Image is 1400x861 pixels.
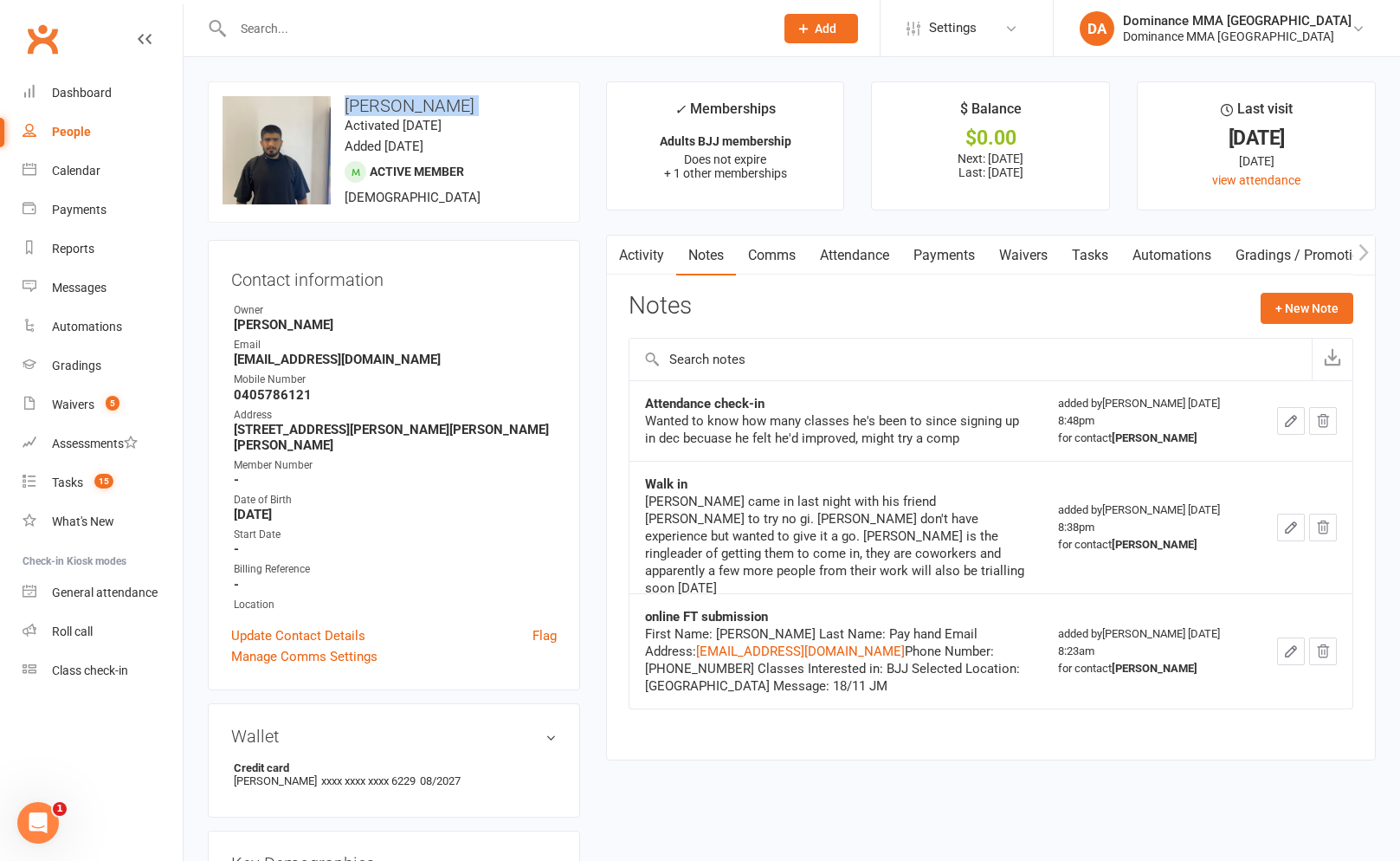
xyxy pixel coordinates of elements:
[23,612,183,651] a: Roll call
[1123,29,1352,44] div: Dominance MMA [GEOGRAPHIC_DATA]
[1058,536,1246,553] div: for contact
[223,96,565,115] h3: [PERSON_NAME]
[887,152,1094,179] p: Next: [DATE] Last: [DATE]
[960,98,1022,129] div: $ Balance
[23,113,183,152] a: People
[674,101,686,118] i: ✓
[532,625,557,646] a: Flag
[23,269,183,307] a: Messages
[52,242,94,256] div: Reports
[1223,236,1387,275] a: Gradings / Promotions
[52,281,106,295] div: Messages
[321,774,416,787] span: xxxx xxxx xxxx 6229
[53,802,67,816] span: 1
[234,561,557,578] div: Billing Reference
[52,476,83,489] div: Tasks
[23,307,183,346] a: Automations
[23,424,183,463] a: Assessments
[901,236,987,275] a: Payments
[420,774,461,787] span: 08/2027
[23,74,183,113] a: Dashboard
[815,22,836,36] span: Add
[52,125,91,139] div: People
[231,727,557,746] h3: Wallet
[234,387,557,403] strong: 0405786121
[887,129,1094,147] div: $0.00
[1058,625,1246,677] div: added by [PERSON_NAME] [DATE] 8:23am
[645,476,687,492] strong: Walk in
[660,134,791,148] strong: Adults BJJ membership
[345,139,423,154] time: Added [DATE]
[370,165,464,178] span: Active member
[94,474,113,489] span: 15
[52,515,114,528] div: What's New
[645,396,765,411] strong: Attendance check-in
[1112,662,1197,675] strong: [PERSON_NAME]
[234,541,557,557] strong: -
[106,396,119,411] span: 5
[23,191,183,230] a: Payments
[1060,236,1120,275] a: Tasks
[234,527,557,543] div: Start Date
[52,86,112,100] div: Dashboard
[1112,431,1197,444] strong: [PERSON_NAME]
[1058,660,1246,677] div: for contact
[645,625,1028,695] div: First Name: [PERSON_NAME] Last Name: Pay hand Email Address: Phone Number: [PHONE_NUMBER] Classes...
[1212,173,1300,187] a: view attendance
[231,759,557,790] li: [PERSON_NAME]
[23,463,183,502] a: Tasks 15
[345,190,481,205] span: [DEMOGRAPHIC_DATA]
[223,96,331,204] img: image1734335887.png
[52,203,106,217] div: Payments
[234,352,557,367] strong: [EMAIL_ADDRESS][DOMAIN_NAME]
[234,317,557,333] strong: [PERSON_NAME]
[1058,502,1246,553] div: added by [PERSON_NAME] [DATE] 8:38pm
[234,302,557,319] div: Owner
[52,664,128,677] div: Class check-in
[929,9,977,48] span: Settings
[1123,13,1352,29] div: Dominance MMA [GEOGRAPHIC_DATA]
[987,236,1060,275] a: Waivers
[676,236,736,275] a: Notes
[17,802,59,844] iframe: Intercom live chat
[234,457,557,474] div: Member Number
[1058,395,1246,447] div: added by [PERSON_NAME] [DATE] 8:48pm
[23,346,183,385] a: Gradings
[1080,11,1114,46] div: DA
[52,398,94,411] div: Waivers
[1153,152,1359,171] div: [DATE]
[23,573,183,612] a: General attendance kiosk mode
[23,152,183,191] a: Calendar
[52,625,93,638] div: Roll call
[234,577,557,592] strong: -
[23,502,183,541] a: What's New
[52,164,100,178] div: Calendar
[234,422,557,453] strong: [STREET_ADDRESS][PERSON_NAME][PERSON_NAME][PERSON_NAME]
[1112,538,1197,551] strong: [PERSON_NAME]
[23,651,183,690] a: Class kiosk mode
[629,293,692,324] h3: Notes
[231,646,377,667] a: Manage Comms Settings
[231,263,557,289] h3: Contact information
[784,14,858,43] button: Add
[664,166,787,180] span: + 1 other memberships
[1120,236,1223,275] a: Automations
[1221,98,1293,129] div: Last visit
[21,17,64,61] a: Clubworx
[231,625,365,646] a: Update Contact Details
[52,320,122,333] div: Automations
[629,339,1312,380] input: Search notes
[234,472,557,488] strong: -
[234,337,557,353] div: Email
[645,609,768,625] strong: online FT submission
[23,230,183,269] a: Reports
[52,437,138,450] div: Assessments
[23,385,183,424] a: Waivers 5
[1153,129,1359,147] div: [DATE]
[52,359,101,372] div: Gradings
[234,507,557,522] strong: [DATE]
[345,118,442,133] time: Activated [DATE]
[52,586,158,599] div: General attendance
[696,644,905,659] a: [EMAIL_ADDRESS][DOMAIN_NAME]
[645,412,1028,447] div: Wanted to know how many classes he's been to since signing up in dec becuase he felt he'd improve...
